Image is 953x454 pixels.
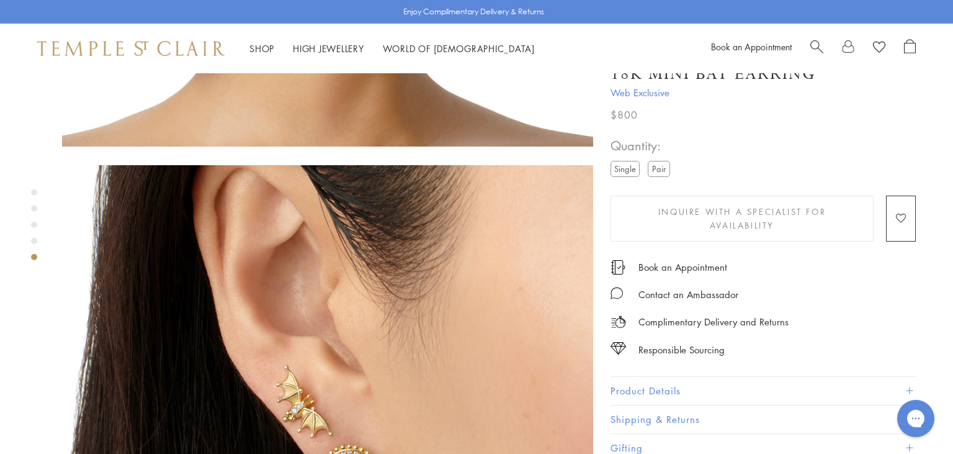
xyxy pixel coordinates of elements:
[249,42,274,55] a: ShopShop
[648,161,670,176] label: Pair
[638,260,727,274] a: Book an Appointment
[629,205,856,232] span: Inquire With A Specialist for Availability
[293,42,364,55] a: High JewelleryHigh Jewellery
[611,406,916,434] button: Shipping & Returns
[611,314,626,330] img: icon_delivery.svg
[611,63,816,85] h1: 18K Mini Bat Earring
[873,39,885,58] a: View Wishlist
[249,41,535,57] nav: Main navigation
[810,39,823,58] a: Search
[611,135,675,156] span: Quantity:
[891,396,941,442] iframe: Gorgias live chat messenger
[611,161,640,176] label: Single
[638,287,738,302] div: Contact an Ambassador
[611,287,623,299] img: MessageIcon-01_2.svg
[638,342,725,358] div: Responsible Sourcing
[611,260,625,275] img: icon_appointment.svg
[611,377,916,405] button: Product Details
[403,6,544,18] p: Enjoy Complimentary Delivery & Returns
[611,196,874,242] button: Inquire With A Specialist for Availability
[638,314,789,330] p: Complimentary Delivery and Returns
[904,39,916,58] a: Open Shopping Bag
[711,40,792,53] a: Book an Appointment
[31,186,37,270] div: Product gallery navigation
[611,85,916,101] span: Web Exclusive
[611,342,626,355] img: icon_sourcing.svg
[37,41,225,56] img: Temple St. Clair
[383,42,535,55] a: World of [DEMOGRAPHIC_DATA]World of [DEMOGRAPHIC_DATA]
[611,107,638,123] span: $800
